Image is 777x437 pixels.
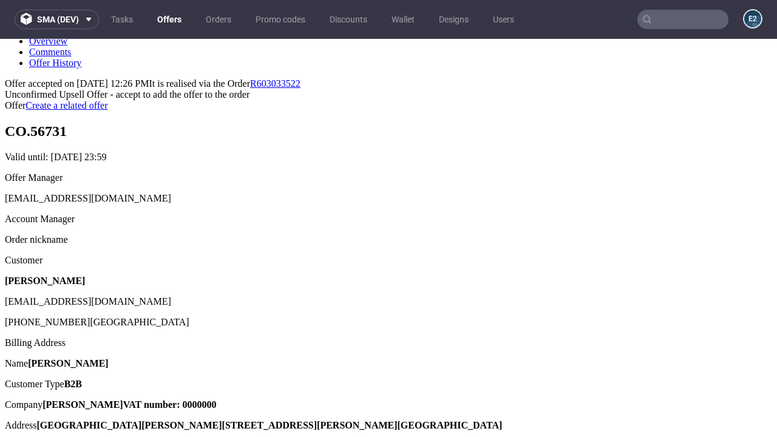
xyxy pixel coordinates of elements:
[15,10,99,29] button: sma (dev)
[28,319,108,330] strong: [PERSON_NAME]
[5,134,772,144] div: Offer Manager
[51,113,107,123] time: [DATE] 23:59
[5,257,171,268] span: [EMAIL_ADDRESS][DOMAIN_NAME]
[25,61,107,72] a: Create a related offer
[5,216,772,227] div: Customer
[398,381,503,391] strong: [GEOGRAPHIC_DATA]
[104,10,140,29] a: Tasks
[5,50,249,61] span: Unconfirmed Upsell Offer - accept to add the offer to the order
[29,19,81,29] a: Offer History
[36,381,222,391] strong: [GEOGRAPHIC_DATA][PERSON_NAME]
[5,195,772,206] div: Order nickname
[198,10,239,29] a: Orders
[29,8,71,18] a: Comments
[744,10,761,27] figcaption: e2
[5,113,772,124] p: Valid until:
[149,39,300,50] span: It is realised via the Order
[5,175,772,186] div: Account Manager
[5,84,772,101] h1: CO.56731
[64,340,82,350] strong: B2B
[37,15,79,24] span: sma (dev)
[42,361,123,371] strong: [PERSON_NAME]
[5,237,85,247] strong: [PERSON_NAME]
[322,10,375,29] a: Discounts
[90,278,189,288] span: [GEOGRAPHIC_DATA]
[432,10,476,29] a: Designs
[486,10,521,29] a: Users
[5,39,149,50] span: Offer accepted on [DATE] 12:26 PM
[5,361,42,371] span: Company
[222,381,398,391] strong: [STREET_ADDRESS][PERSON_NAME]
[5,340,64,350] span: Customer Type
[248,10,313,29] a: Promo codes
[5,381,36,391] span: Address
[250,39,300,50] a: R603033522
[384,10,422,29] a: Wallet
[5,61,772,72] div: Offer
[150,10,189,29] a: Offers
[5,154,772,165] div: [EMAIL_ADDRESS][DOMAIN_NAME]
[5,299,772,310] div: Billing Address
[5,278,90,288] span: [PHONE_NUMBER]
[5,319,28,330] span: Name
[123,361,217,371] strong: VAT number: 0000000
